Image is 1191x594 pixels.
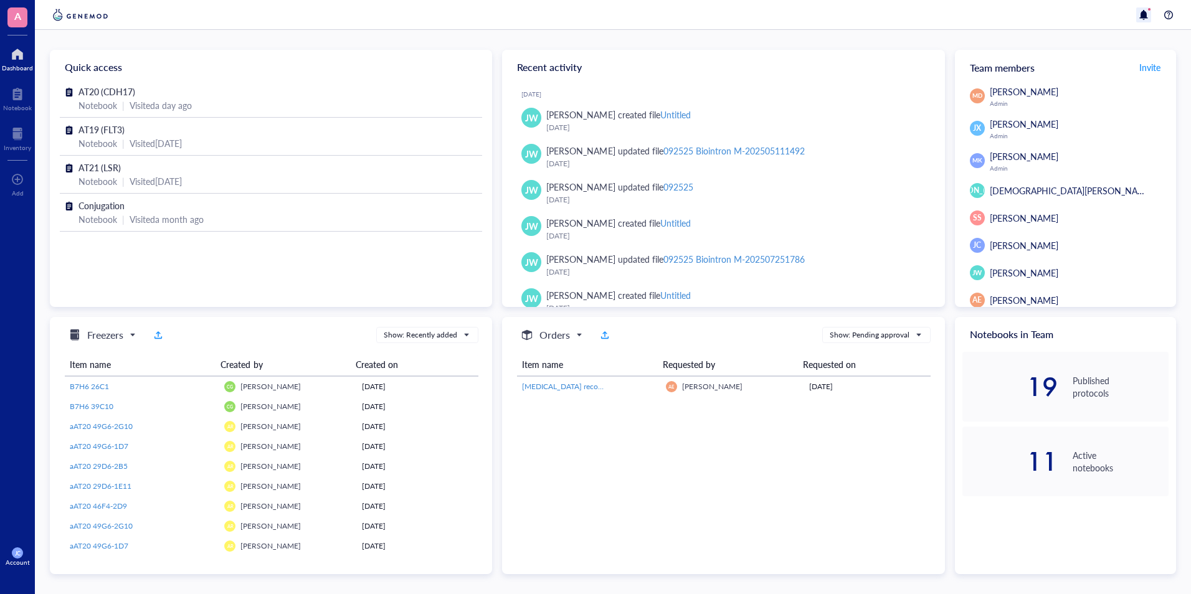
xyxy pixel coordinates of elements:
span: JW [525,255,538,269]
div: 092525 [663,181,693,193]
span: Invite [1139,61,1160,73]
span: [PERSON_NAME] [990,294,1058,306]
span: [PERSON_NAME] [240,401,301,412]
a: Dashboard [2,44,33,72]
span: AR [227,483,233,489]
th: Requested on [798,353,921,376]
a: aAT20 29D6-1E11 [70,481,214,492]
a: aAT20 49G6-2G10 [70,421,214,432]
span: [PERSON_NAME] [240,481,301,491]
div: Team members [955,50,1176,85]
span: [PERSON_NAME] [990,239,1058,252]
div: [DATE] [546,266,924,278]
span: AE [668,384,675,389]
span: AR [227,543,233,549]
div: Admin [990,132,1169,139]
div: 19 [962,377,1058,397]
a: B7H6 26C1 [70,381,214,392]
div: Show: Pending approval [830,329,909,341]
a: aAT20 49G6-1D7 [70,540,214,552]
div: Recent activity [502,50,944,85]
a: Inventory [4,124,31,151]
span: [PERSON_NAME] [990,266,1058,279]
div: Add [12,189,24,197]
span: JW [525,147,538,161]
div: [DATE] [362,521,473,532]
button: Invite [1139,57,1161,77]
span: aAT20 49G6-2G10 [70,421,133,431]
div: Active notebooks [1073,449,1169,474]
span: JW [525,219,538,233]
div: Notebook [78,98,117,112]
span: JC [14,550,21,557]
a: Notebook [3,84,32,111]
a: aAT20 29D6-2B5 [70,461,214,472]
span: [PERSON_NAME] [240,521,301,531]
span: aAT20 29D6-2B5 [70,461,128,471]
span: aAT20 29D6-1E11 [70,481,131,491]
span: MK [972,156,982,165]
div: [DATE] [546,230,924,242]
a: JW[PERSON_NAME] updated file092525[DATE] [512,175,934,211]
a: aAT20 49G6-2G10 [70,521,214,532]
span: [PERSON_NAME] [240,461,301,471]
div: Untitled [660,108,691,121]
th: Created on [351,353,469,376]
h5: Freezers [87,328,123,342]
div: [PERSON_NAME] created file [546,108,690,121]
div: | [122,136,125,150]
span: MD [972,92,982,100]
div: Notebook [78,174,117,188]
span: AE [972,295,982,306]
div: Account [6,559,30,566]
span: [PERSON_NAME] [990,150,1058,163]
div: [DATE] [546,158,924,170]
span: AT20 (CDH17) [78,85,135,98]
span: JW [525,111,538,125]
span: [PERSON_NAME] [990,85,1058,98]
a: aAT20 46F4-2D9 [70,501,214,512]
span: AR [227,503,233,509]
div: [DATE] [362,441,473,452]
div: [PERSON_NAME] updated file [546,180,693,194]
span: JC [973,240,981,251]
div: [DATE] [362,421,473,432]
h5: Orders [539,328,570,342]
div: Dashboard [2,64,33,72]
span: AR [227,463,233,469]
span: [PERSON_NAME] [240,540,301,551]
span: [PERSON_NAME] [947,185,1007,196]
div: [DATE] [362,481,473,492]
div: 11 [962,451,1058,471]
span: [PERSON_NAME] [240,441,301,451]
div: Visited [DATE] [130,136,182,150]
span: aAT20 49G6-2G10 [70,521,133,531]
a: JW[PERSON_NAME] created fileUntitled[DATE] [512,103,934,139]
div: [DATE] [362,381,473,392]
span: CG [227,404,233,410]
span: AT19 (FLT3) [78,123,125,136]
span: [DEMOGRAPHIC_DATA][PERSON_NAME] [990,184,1153,197]
a: B7H6 39C10 [70,401,214,412]
div: Show: Recently added [384,329,457,341]
th: Requested by [658,353,798,376]
span: CG [227,384,233,390]
span: aAT20 49G6-1D7 [70,441,128,451]
div: Visited a day ago [130,98,192,112]
div: Notebook [78,212,117,226]
span: aAT20 49G6-1D7 [70,540,128,551]
span: [PERSON_NAME] [240,421,301,431]
div: [DATE] [362,401,473,412]
a: [MEDICAL_DATA] recombinant, zinc solution [522,381,656,392]
div: [DATE] [521,90,934,98]
div: Notebook [78,136,117,150]
span: aAT20 46F4-2D9 [70,501,127,511]
a: JW[PERSON_NAME] created fileUntitled[DATE] [512,211,934,247]
span: [MEDICAL_DATA] recombinant, zinc solution [522,381,671,392]
a: JW[PERSON_NAME] updated file092525 Biointron M-202505111492[DATE] [512,139,934,175]
span: AR [227,523,233,529]
img: genemod-logo [50,7,111,22]
div: | [122,98,125,112]
a: JW[PERSON_NAME] updated file092525 Biointron M-202507251786[DATE] [512,247,934,283]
